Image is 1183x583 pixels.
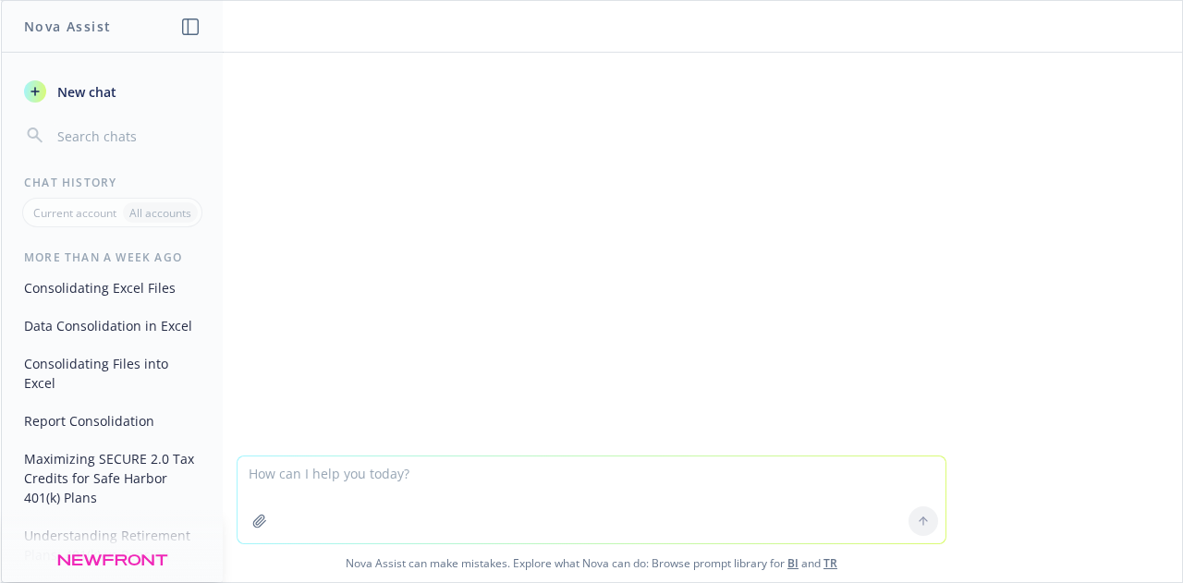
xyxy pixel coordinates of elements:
[33,205,116,221] p: Current account
[17,348,208,398] button: Consolidating Files into Excel
[823,555,837,571] a: TR
[17,310,208,341] button: Data Consolidation in Excel
[24,17,111,36] h1: Nova Assist
[2,175,223,190] div: Chat History
[17,443,208,513] button: Maximizing SECURE 2.0 Tax Credits for Safe Harbor 401(k) Plans
[17,406,208,436] button: Report Consolidation
[17,273,208,303] button: Consolidating Excel Files
[54,123,201,149] input: Search chats
[129,205,191,221] p: All accounts
[2,249,223,265] div: More than a week ago
[17,520,208,570] button: Understanding Retirement Plans: 401(k) vs Pension
[8,544,1175,582] span: Nova Assist can make mistakes. Explore what Nova can do: Browse prompt library for and
[17,75,208,108] button: New chat
[54,82,116,102] span: New chat
[787,555,799,571] a: BI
